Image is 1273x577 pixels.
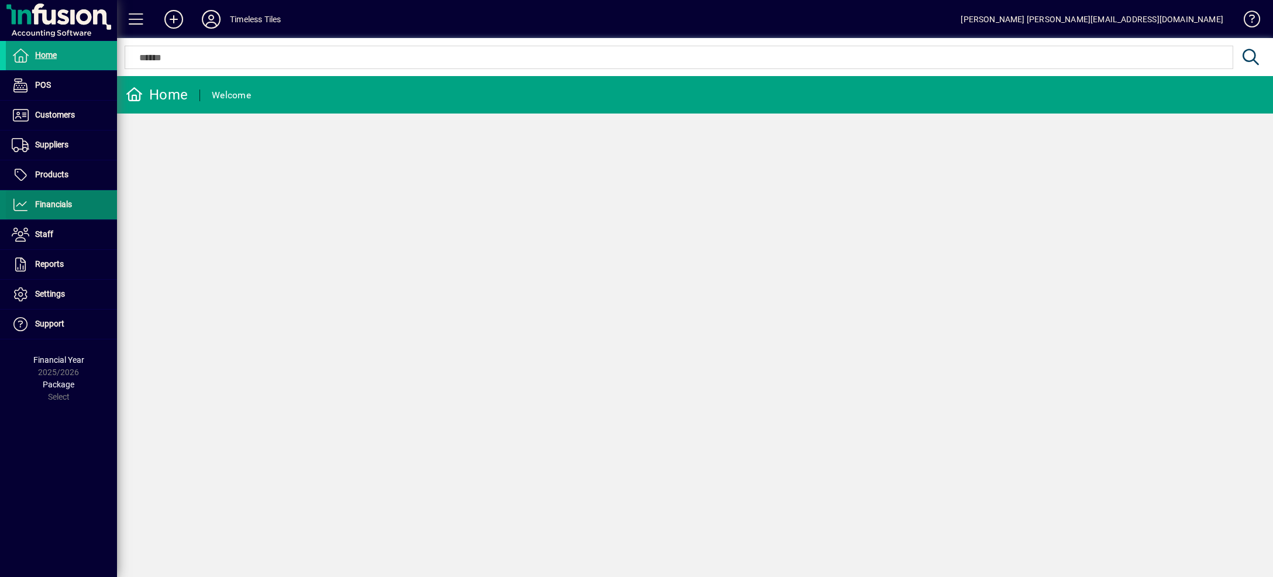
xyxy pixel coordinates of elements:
a: Settings [6,280,117,309]
a: Staff [6,220,117,249]
a: Products [6,160,117,190]
div: Welcome [212,86,251,105]
span: Financials [35,200,72,209]
span: POS [35,80,51,90]
a: Suppliers [6,130,117,160]
span: Staff [35,229,53,239]
button: Profile [192,9,230,30]
div: Home [126,85,188,104]
a: Customers [6,101,117,130]
span: Products [35,170,68,179]
span: Support [35,319,64,328]
a: Reports [6,250,117,279]
span: Financial Year [33,355,84,365]
a: Knowledge Base [1235,2,1258,40]
span: Reports [35,259,64,269]
span: Settings [35,289,65,298]
span: Suppliers [35,140,68,149]
span: Home [35,50,57,60]
a: Financials [6,190,117,219]
div: [PERSON_NAME] [PERSON_NAME][EMAIL_ADDRESS][DOMAIN_NAME] [961,10,1223,29]
a: Support [6,310,117,339]
a: POS [6,71,117,100]
button: Add [155,9,192,30]
div: Timeless Tiles [230,10,281,29]
span: Customers [35,110,75,119]
span: Package [43,380,74,389]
